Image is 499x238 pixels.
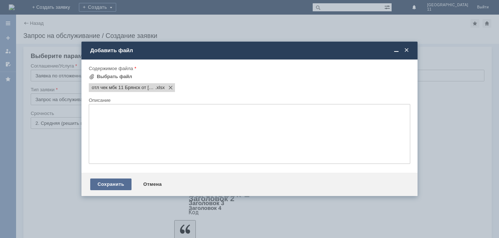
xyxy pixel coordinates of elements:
[393,47,400,54] span: Свернуть (Ctrl + M)
[97,74,132,80] div: Выбрать файл
[3,9,107,20] div: СПК [PERSON_NAME] Прошу удалить отл чек
[89,98,409,103] div: Описание
[3,3,107,9] div: мбк 11 Брянск. Отложенные чеки
[92,85,155,91] span: отл чек мбк 11 Брянск от 14.10.2025.xlsx
[403,47,410,54] span: Закрыть
[90,47,410,54] div: Добавить файл
[155,85,165,91] span: отл чек мбк 11 Брянск от 14.10.2025.xlsx
[89,66,409,71] div: Содержимое файла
